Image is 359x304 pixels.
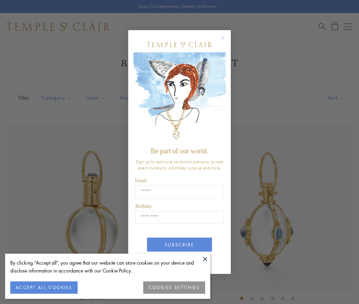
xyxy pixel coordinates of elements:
button: Close dialog [222,37,230,46]
img: c4a9eb12-d91a-4d4a-8ee0-386386f4f338.jpeg [133,52,226,144]
input: Email [135,185,224,198]
button: SUBSCRIBE [147,238,212,252]
span: Email [135,178,146,183]
img: Temple St. Clair [147,42,212,47]
span: Be part of our world. [151,147,208,155]
button: ACCEPT ALL COOKIES [10,281,78,294]
button: COOKIES SETTINGS [143,281,205,294]
span: Birthday [135,204,152,209]
div: By clicking “Accept all”, you agree that our website can store cookies on your device and disclos... [10,259,205,275]
span: Sign up for exclusive collection previews, private event invitations, a birthday surprise and more. [136,159,223,171]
